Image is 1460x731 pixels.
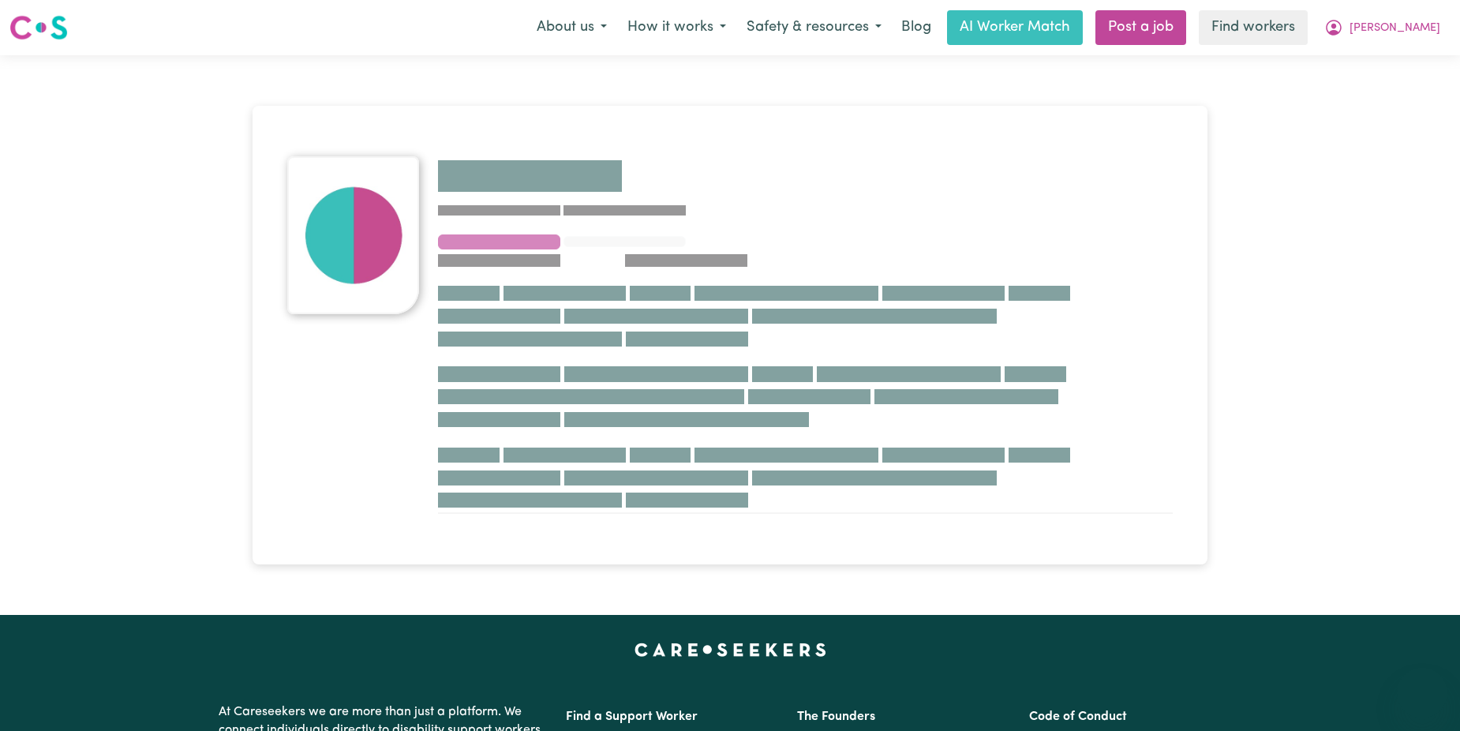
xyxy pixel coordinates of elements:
[635,643,826,656] a: Careseekers home page
[1397,668,1447,718] iframe: Button to launch messaging window
[9,9,68,46] a: Careseekers logo
[736,11,892,44] button: Safety & resources
[1095,10,1186,45] a: Post a job
[892,10,941,45] a: Blog
[1314,11,1451,44] button: My Account
[1199,10,1308,45] a: Find workers
[617,11,736,44] button: How it works
[947,10,1083,45] a: AI Worker Match
[526,11,617,44] button: About us
[566,710,698,723] a: Find a Support Worker
[9,13,68,42] img: Careseekers logo
[1350,20,1440,37] span: [PERSON_NAME]
[797,710,875,723] a: The Founders
[1029,710,1127,723] a: Code of Conduct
